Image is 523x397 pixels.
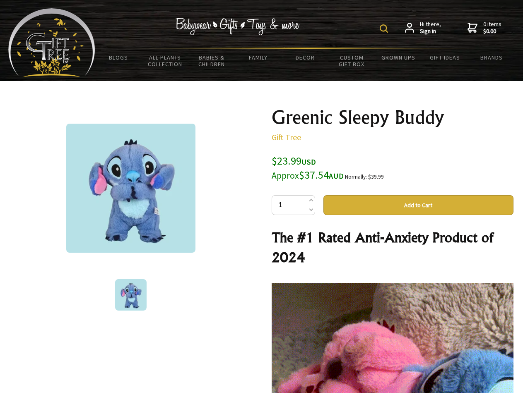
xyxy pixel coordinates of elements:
span: Hi there, [420,21,441,35]
img: Greenic Sleepy Buddy [66,124,195,253]
span: $23.99 $37.54 [272,154,344,182]
a: Gift Tree [272,132,301,142]
strong: $0.00 [483,28,501,35]
h1: Greenic Sleepy Buddy [272,108,513,127]
span: USD [301,157,316,167]
a: BLOGS [95,49,142,66]
img: Babywear - Gifts - Toys & more [176,18,300,35]
a: Custom Gift Box [328,49,375,73]
img: product search [380,24,388,33]
img: Greenic Sleepy Buddy [115,279,147,311]
strong: Sign in [420,28,441,35]
strong: The #1 Rated Anti-Anxiety Product of 2024 [272,229,493,265]
a: Hi there,Sign in [405,21,441,35]
a: Decor [282,49,328,66]
a: Brands [468,49,515,66]
span: 0 items [483,20,501,35]
a: Family [235,49,282,66]
small: Approx [272,170,299,181]
a: Grown Ups [375,49,422,66]
small: Normally: $39.99 [345,173,384,180]
img: Babyware - Gifts - Toys and more... [8,8,95,77]
a: 0 items$0.00 [468,21,501,35]
a: Gift Ideas [422,49,468,66]
button: Add to Cart [323,195,513,215]
span: AUD [329,171,344,181]
a: All Plants Collection [142,49,189,73]
a: Babies & Children [188,49,235,73]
